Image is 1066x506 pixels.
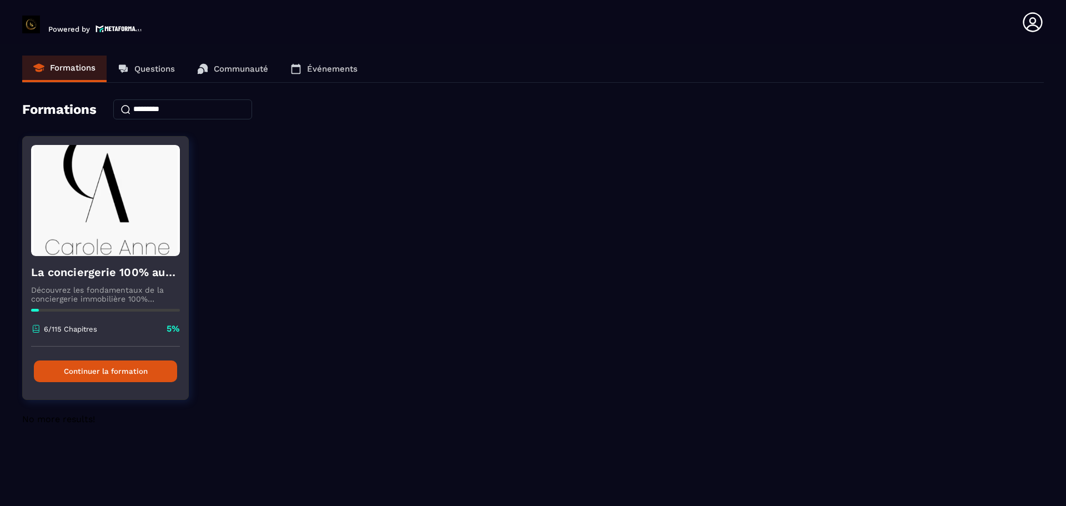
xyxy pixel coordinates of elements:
[50,63,95,73] p: Formations
[22,102,97,117] h4: Formations
[31,145,180,256] img: formation-background
[22,136,203,414] a: formation-backgroundLa conciergerie 100% automatiséeDécouvrez les fondamentaux de la conciergerie...
[167,323,180,335] p: 5%
[48,25,90,33] p: Powered by
[214,64,268,74] p: Communauté
[107,56,186,82] a: Questions
[22,56,107,82] a: Formations
[31,285,180,303] p: Découvrez les fondamentaux de la conciergerie immobilière 100% automatisée. Cette formation est c...
[22,16,40,33] img: logo-branding
[31,264,180,280] h4: La conciergerie 100% automatisée
[279,56,369,82] a: Événements
[22,414,95,424] span: No more results!
[34,360,177,382] button: Continuer la formation
[307,64,358,74] p: Événements
[186,56,279,82] a: Communauté
[95,24,142,33] img: logo
[134,64,175,74] p: Questions
[44,325,97,333] p: 6/115 Chapitres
